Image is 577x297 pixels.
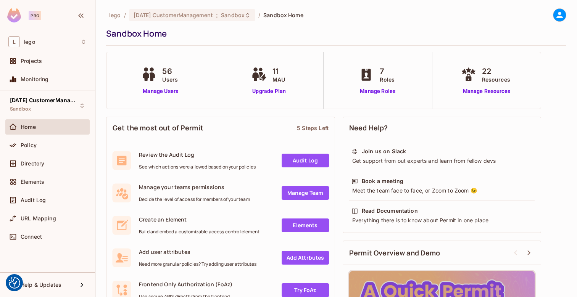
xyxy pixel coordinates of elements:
[21,124,36,130] span: Home
[272,66,285,77] span: 11
[482,66,510,77] span: 22
[10,106,31,112] span: Sandbox
[380,75,395,83] span: Roles
[134,11,213,19] span: [DATE] CustomerManagement
[10,97,79,103] span: [DATE] CustomerManagement
[282,251,329,265] a: Add Attrbutes
[124,11,126,19] li: /
[139,183,250,191] span: Manage your teams permissions
[21,282,61,288] span: Help & Updates
[21,76,49,82] span: Monitoring
[357,87,398,95] a: Manage Roles
[482,75,510,83] span: Resources
[139,151,256,158] span: Review the Audit Log
[24,39,35,45] span: Workspace: lego
[282,186,329,200] a: Manage Team
[349,123,388,133] span: Need Help?
[139,216,259,223] span: Create an Element
[282,283,329,297] a: Try FoAz
[139,87,182,95] a: Manage Users
[21,197,46,203] span: Audit Log
[351,157,532,165] div: Get support from out experts and learn from fellow devs
[297,124,329,132] div: 5 Steps Left
[380,66,395,77] span: 7
[139,261,256,267] span: Need more granular policies? Try adding user attributes
[351,217,532,224] div: Everything there is to know about Permit in one place
[139,229,259,235] span: Build and embed a customizable access control element
[139,196,250,202] span: Decide the level of access for members of your team
[272,75,285,83] span: MAU
[9,277,20,289] button: Consent Preferences
[351,187,532,194] div: Meet the team face to face, or Zoom to Zoom 😉
[21,142,37,148] span: Policy
[362,207,418,215] div: Read Documentation
[362,177,403,185] div: Book a meeting
[109,11,121,19] span: the active workspace
[113,123,203,133] span: Get the most out of Permit
[29,11,41,20] div: Pro
[362,148,406,155] div: Join us on Slack
[459,87,514,95] a: Manage Resources
[263,11,303,19] span: Sandbox Home
[139,281,232,288] span: Frontend Only Authorization (FoAz)
[106,28,562,39] div: Sandbox Home
[282,154,329,167] a: Audit Log
[349,248,440,258] span: Permit Overview and Demo
[216,12,218,18] span: :
[21,161,44,167] span: Directory
[9,277,20,289] img: Revisit consent button
[162,66,178,77] span: 56
[21,215,56,222] span: URL Mapping
[221,11,245,19] span: Sandbox
[21,58,42,64] span: Projects
[162,75,178,83] span: Users
[139,248,256,255] span: Add user attributes
[250,87,289,95] a: Upgrade Plan
[139,164,256,170] span: See which actions were allowed based on your policies
[21,234,42,240] span: Connect
[21,179,44,185] span: Elements
[282,218,329,232] a: Elements
[7,8,21,22] img: SReyMgAAAABJRU5ErkJggg==
[258,11,260,19] li: /
[8,36,20,47] span: L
